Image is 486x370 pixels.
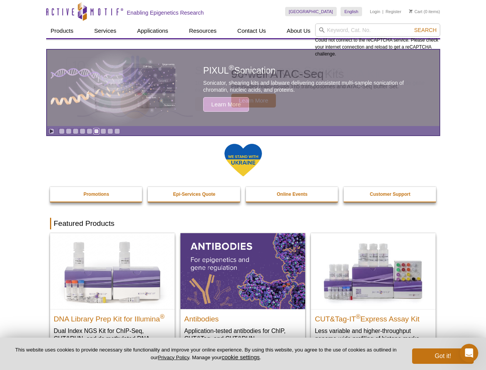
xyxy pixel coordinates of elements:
a: Customer Support [344,187,437,202]
a: Services [90,24,121,38]
button: Got it! [412,348,474,364]
strong: Online Events [277,192,307,197]
button: cookie settings [222,354,260,360]
a: Toggle autoplay [48,128,54,134]
span: Learn More [203,97,249,112]
a: Go to slide 1 [59,128,65,134]
p: Sonicator, shearing kits and labware delivering consistent multi-sample sonication of chromatin, ... [203,79,422,93]
li: | [382,7,384,16]
h2: DNA Library Prep Kit for Illumina [54,311,171,323]
button: Search [412,27,439,34]
a: Go to slide 4 [80,128,85,134]
a: Contact Us [233,24,271,38]
img: CUT&Tag-IT® Express Assay Kit [311,233,436,309]
a: All Antibodies Antibodies Application-tested antibodies for ChIP, CUT&Tag, and CUT&RUN. [180,233,305,350]
h2: Antibodies [184,311,301,323]
li: (0 items) [409,7,440,16]
p: Application-tested antibodies for ChIP, CUT&Tag, and CUT&RUN. [184,327,301,343]
a: Go to slide 9 [114,128,120,134]
h2: Enabling Epigenetics Research [127,9,204,16]
a: DNA Library Prep Kit for Illumina DNA Library Prep Kit for Illumina® Dual Index NGS Kit for ChIP-... [50,233,175,358]
a: About Us [282,24,315,38]
a: English [341,7,362,16]
a: Epi-Services Quote [148,187,241,202]
a: Go to slide 7 [100,128,106,134]
a: Online Events [246,187,339,202]
a: Register [386,9,401,14]
a: [GEOGRAPHIC_DATA] [285,7,337,16]
a: Applications [132,24,173,38]
div: Could not connect to the reCAPTCHA service. Please check your internet connection and reload to g... [315,24,440,57]
h2: Featured Products [50,218,436,229]
sup: ® [160,313,165,320]
sup: ® [229,64,234,72]
a: Resources [184,24,221,38]
strong: Promotions [84,192,109,197]
a: Go to slide 6 [94,128,99,134]
strong: Customer Support [370,192,410,197]
p: Dual Index NGS Kit for ChIP-Seq, CUT&RUN, and ds methylated DNA assays. [54,327,171,350]
a: Privacy Policy [158,355,189,360]
a: Cart [409,9,423,14]
h2: CUT&Tag-IT Express Assay Kit [315,311,432,323]
span: Search [414,27,436,33]
p: This website uses cookies to provide necessary site functionality and improve your online experie... [12,346,399,361]
img: DNA Library Prep Kit for Illumina [50,233,175,309]
img: We Stand With Ukraine [224,143,262,177]
img: Your Cart [409,9,413,13]
iframe: Intercom live chat [460,344,478,362]
input: Keyword, Cat. No. [315,24,440,37]
article: PIXUL Sonication [47,50,439,126]
p: Less variable and higher-throughput genome-wide profiling of histone marks​. [315,327,432,343]
a: Promotions [50,187,143,202]
a: Go to slide 3 [73,128,78,134]
a: CUT&Tag-IT® Express Assay Kit CUT&Tag-IT®Express Assay Kit Less variable and higher-throughput ge... [311,233,436,350]
a: Go to slide 2 [66,128,72,134]
img: PIXUL sonication [51,49,178,126]
a: Go to slide 5 [87,128,92,134]
sup: ® [356,313,361,320]
a: Products [46,24,78,38]
a: Go to slide 8 [107,128,113,134]
img: All Antibodies [180,233,305,309]
a: Login [370,9,380,14]
a: PIXUL sonication PIXUL®Sonication Sonicator, shearing kits and labware delivering consistent mult... [47,50,439,126]
strong: Epi-Services Quote [173,192,215,197]
span: PIXUL Sonication [203,66,276,76]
